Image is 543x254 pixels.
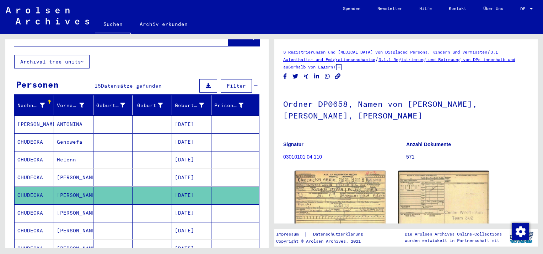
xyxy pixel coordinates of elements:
mat-cell: CHUDECKA [15,133,54,151]
div: Vorname [57,102,84,109]
mat-cell: [PERSON_NAME] [15,116,54,133]
mat-header-cell: Geburtsname [93,95,133,115]
p: 571 [406,153,529,161]
mat-cell: [PERSON_NAME] [54,204,93,222]
mat-cell: CHUDECKA [15,151,54,169]
mat-cell: [DATE] [172,116,211,133]
div: Geburt‏ [135,100,172,111]
div: Nachname [17,100,54,111]
span: Datensätze gefunden [101,83,162,89]
span: / [333,63,336,70]
p: Die Arolsen Archives Online-Collections [405,231,502,237]
mat-cell: CHUDECKA [15,187,54,204]
span: 15 [95,83,101,89]
button: Share on Xing [302,72,310,81]
span: DE [520,6,528,11]
button: Share on Twitter [292,72,299,81]
div: Zustimmung ändern [512,223,529,240]
mat-header-cell: Geburtsdatum [172,95,211,115]
button: Filter [221,79,252,93]
p: wurden entwickelt in Partnerschaft mit [405,237,502,244]
mat-cell: [DATE] [172,187,211,204]
div: Nachname [17,102,45,109]
button: Share on WhatsApp [324,72,331,81]
img: Arolsen_neg.svg [6,7,89,24]
mat-cell: [DATE] [172,133,211,151]
a: Archiv erkunden [131,16,196,33]
b: Anzahl Dokumente [406,142,451,147]
span: Filter [227,83,246,89]
mat-cell: [PERSON_NAME] [54,169,93,186]
div: Prisoner # [214,102,243,109]
a: Suchen [95,16,131,34]
div: Vorname [57,100,93,111]
mat-header-cell: Vorname [54,95,93,115]
span: / [375,56,378,62]
div: Geburt‏ [135,102,163,109]
mat-cell: CHUDECKA [15,169,54,186]
mat-cell: CHUDECKA [15,222,54,239]
mat-cell: ANTONINA [54,116,93,133]
mat-cell: [DATE] [172,222,211,239]
p: Copyright © Arolsen Archives, 2021 [276,238,371,244]
button: Copy link [334,72,342,81]
mat-cell: [PERSON_NAME] [54,187,93,204]
img: Zustimmung ändern [512,223,529,240]
div: | [276,231,371,238]
img: yv_logo.png [508,228,535,246]
h1: Ordner DP0658, Namen von [PERSON_NAME], [PERSON_NAME], [PERSON_NAME] [283,88,529,131]
b: Signatur [283,142,303,147]
mat-cell: Genowefa [54,133,93,151]
div: Geburtsname [96,100,134,111]
mat-cell: [DATE] [172,151,211,169]
mat-header-cell: Nachname [15,95,54,115]
a: 3.1.1 Registrierung und Betreuung von DPs innerhalb und außerhalb von Lagern [283,57,515,70]
div: Personen [16,78,59,91]
div: Geburtsname [96,102,125,109]
mat-header-cell: Prisoner # [211,95,259,115]
img: 002.jpg [398,171,489,229]
button: Share on Facebook [281,72,289,81]
span: / [487,49,490,55]
a: 3 Registrierungen und [MEDICAL_DATA] von Displaced Persons, Kindern und Vermissten [283,49,487,55]
div: Prisoner # [214,100,252,111]
img: 001.jpg [295,171,386,228]
div: Geburtsdatum [175,100,213,111]
a: Impressum [276,231,304,238]
a: 03010101 04 110 [283,154,322,160]
div: Geburtsdatum [175,102,204,109]
mat-header-cell: Geburt‏ [133,95,172,115]
mat-cell: [PERSON_NAME] [54,222,93,239]
mat-cell: [DATE] [172,204,211,222]
button: Share on LinkedIn [313,72,321,81]
mat-cell: [DATE] [172,169,211,186]
button: Archival tree units [14,55,90,68]
mat-cell: CHUDECKA [15,204,54,222]
mat-cell: Helenn [54,151,93,169]
a: Datenschutzerklärung [307,231,371,238]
